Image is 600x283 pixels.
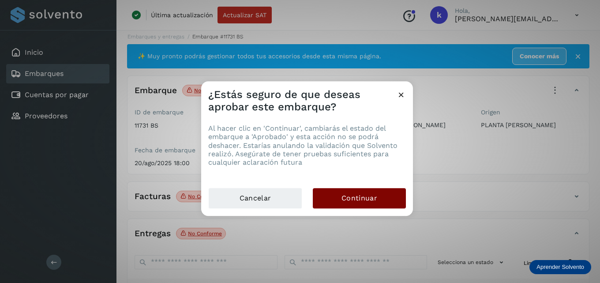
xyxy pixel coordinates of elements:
div: Aprender Solvento [529,260,591,274]
span: Continuar [341,193,377,203]
span: Cancelar [240,193,271,203]
button: Continuar [313,188,406,208]
span: Al hacer clic en 'Continuar', cambiarás el estado del embarque a 'Aprobado' y esta acción no se p... [208,124,397,166]
h3: ¿Estás seguro de que deseas aprobar este embarque? [208,88,397,114]
p: Aprender Solvento [536,264,584,271]
button: Cancelar [208,188,302,209]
